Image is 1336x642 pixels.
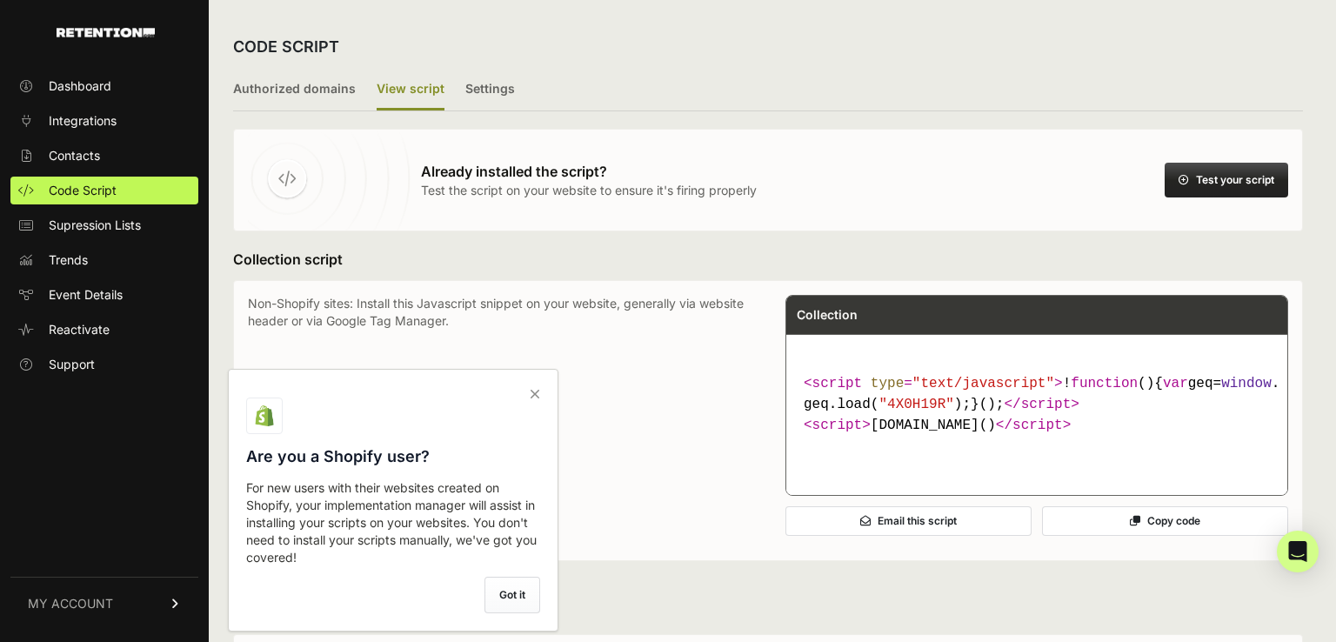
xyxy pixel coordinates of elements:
code: [DOMAIN_NAME]() [797,366,1277,443]
img: Shopify [254,405,275,426]
span: Contacts [49,147,100,164]
a: Reactivate [10,316,198,344]
button: Email this script [785,506,1032,536]
a: MY ACCOUNT [10,577,198,630]
a: Contacts [10,142,198,170]
span: "4X0H19R" [878,397,953,412]
label: View script [377,70,444,110]
span: Support [49,356,95,373]
h3: Collection script [233,249,1303,270]
a: Supression Lists [10,211,198,239]
span: script [1021,397,1072,412]
span: ( ) [1071,376,1154,391]
h3: Are you a Shopify user? [246,445,540,469]
span: "text/javascript" [912,376,1054,391]
span: </ > [996,418,1071,433]
a: Support [10,351,198,378]
h2: CODE SCRIPT [233,35,339,59]
label: Got it [484,577,540,613]
p: Non-Shopify sites: Install this Javascript snippet on your website, generally via website header ... [248,295,751,546]
span: </ > [1004,397,1079,412]
span: Code Script [49,182,117,199]
span: MY ACCOUNT [28,595,113,612]
button: Test your script [1165,163,1288,197]
a: Dashboard [10,72,198,100]
span: < > [804,418,871,433]
span: Event Details [49,286,123,304]
span: < = > [804,376,1063,391]
span: type [871,376,904,391]
span: Dashboard [49,77,111,95]
p: Test the script on your website to ensure it's firing properly [421,182,757,199]
a: Code Script [10,177,198,204]
span: Trends [49,251,88,269]
span: Supression Lists [49,217,141,234]
span: script [812,376,863,391]
span: script [1012,418,1063,433]
span: Reactivate [49,321,110,338]
button: Copy code [1042,506,1288,536]
h3: Suppression script [233,603,1303,624]
span: script [812,418,863,433]
a: Event Details [10,281,198,309]
div: Collection [786,296,1287,334]
span: function [1071,376,1138,391]
div: Open Intercom Messenger [1277,531,1319,572]
img: Retention.com [57,28,155,37]
span: Integrations [49,112,117,130]
label: Authorized domains [233,70,356,110]
span: window [1221,376,1272,391]
span: var [1163,376,1188,391]
h3: Already installed the script? [421,161,757,182]
p: For new users with their websites created on Shopify, your implementation manager will assist in ... [246,479,540,566]
a: Trends [10,246,198,274]
label: Settings [465,70,515,110]
a: Integrations [10,107,198,135]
